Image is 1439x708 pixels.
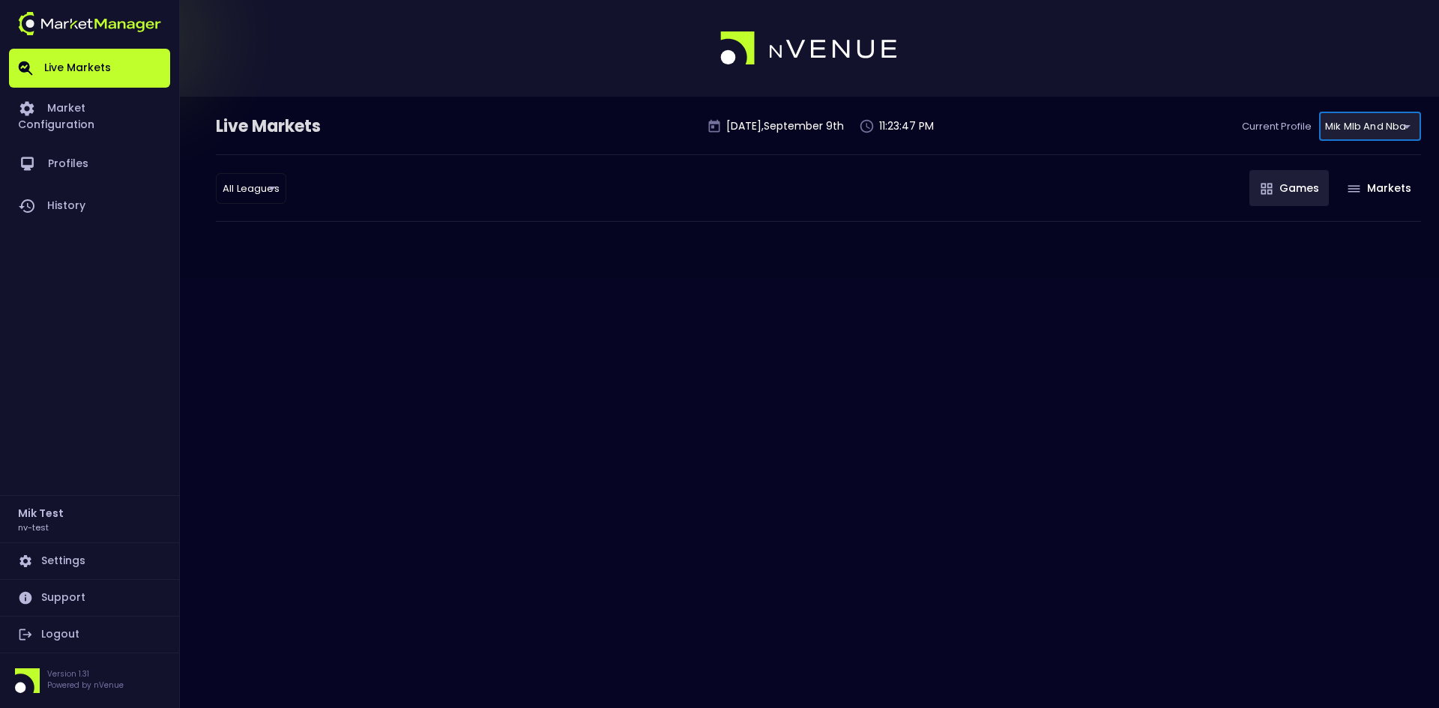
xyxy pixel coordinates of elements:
a: Live Markets [9,49,170,88]
h2: Mik Test [18,505,64,521]
img: logo [18,12,161,35]
p: 11:23:47 PM [879,118,934,134]
div: Version 1.31Powered by nVenue [9,668,170,693]
div: mik mlb and nba [216,173,286,204]
a: Logout [9,617,170,653]
a: Settings [9,543,170,579]
h3: nv-test [18,521,49,533]
a: History [9,185,170,227]
a: Profiles [9,143,170,185]
a: Market Configuration [9,88,170,143]
div: mik mlb and nba [1319,112,1421,141]
p: Current Profile [1242,119,1312,134]
img: logo [720,31,899,66]
img: gameIcon [1348,185,1360,193]
a: Support [9,580,170,616]
p: Version 1.31 [47,668,124,680]
div: Live Markets [216,115,399,139]
img: gameIcon [1261,183,1273,195]
button: Markets [1336,170,1421,206]
p: [DATE] , September 9 th [726,118,844,134]
p: Powered by nVenue [47,680,124,691]
button: Games [1249,170,1329,206]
